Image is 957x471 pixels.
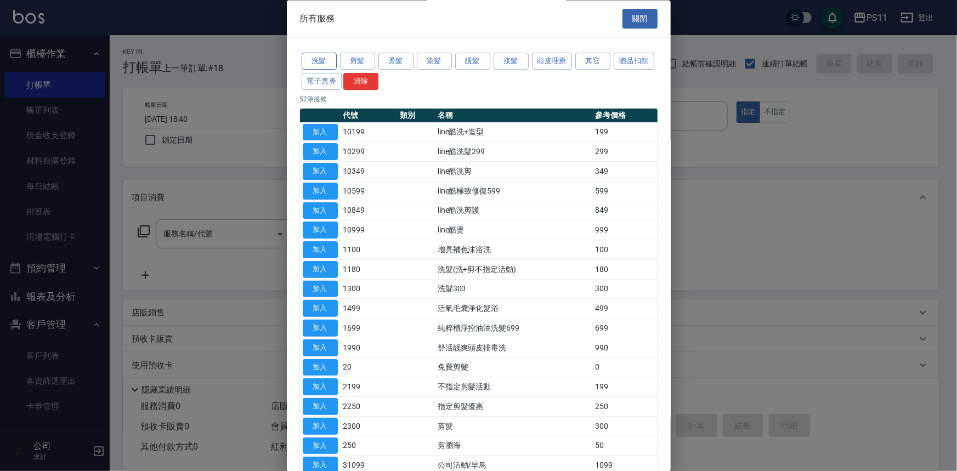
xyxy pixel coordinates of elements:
[592,162,658,181] td: 349
[303,261,338,278] button: 加入
[592,201,658,221] td: 849
[592,123,658,143] td: 199
[303,379,338,396] button: 加入
[435,142,592,162] td: line酷洗髮299
[303,359,338,376] button: 加入
[435,109,592,123] th: 名稱
[435,260,592,280] td: 洗髮(洗+剪不指定活動)
[592,181,658,201] td: 599
[303,399,338,416] button: 加入
[435,280,592,299] td: 洗髮300
[341,162,398,181] td: 10349
[435,417,592,436] td: 剪髮
[378,53,414,70] button: 燙髮
[435,397,592,417] td: 指定剪髮優惠
[341,201,398,221] td: 10849
[435,123,592,143] td: line酷洗+造型
[302,73,342,90] button: 電子票券
[592,417,658,436] td: 300
[341,377,398,397] td: 2199
[532,53,573,70] button: 頭皮理療
[435,201,592,221] td: line酷洗剪護
[435,377,592,397] td: 不指定剪髮活動
[303,242,338,259] button: 加入
[435,162,592,181] td: line酷洗剪
[435,220,592,240] td: line酷燙
[341,280,398,299] td: 1300
[592,220,658,240] td: 999
[303,320,338,337] button: 加入
[302,53,337,70] button: 洗髮
[592,319,658,338] td: 699
[592,109,658,123] th: 參考價格
[592,358,658,378] td: 0
[303,281,338,298] button: 加入
[435,181,592,201] td: line酷極致修復599
[303,163,338,180] button: 加入
[303,418,338,435] button: 加入
[341,299,398,319] td: 1499
[455,53,490,70] button: 護髮
[341,240,398,260] td: 1100
[303,124,338,141] button: 加入
[592,260,658,280] td: 180
[435,436,592,456] td: 剪瀏海
[341,358,398,378] td: 20
[303,222,338,239] button: 加入
[300,13,335,24] span: 所有服務
[592,436,658,456] td: 50
[435,338,592,358] td: 舒活靓爽頭皮排毒洗
[341,181,398,201] td: 10599
[341,142,398,162] td: 10299
[435,240,592,260] td: 增亮補色沫浴洗
[303,202,338,219] button: 加入
[303,300,338,317] button: 加入
[592,299,658,319] td: 499
[435,358,592,378] td: 免費剪髮
[622,9,658,29] button: 關閉
[341,397,398,417] td: 2250
[435,299,592,319] td: 活氧毛囊淨化髮浴
[592,240,658,260] td: 100
[303,183,338,200] button: 加入
[614,53,654,70] button: 贈品扣款
[592,142,658,162] td: 299
[575,53,610,70] button: 其它
[300,94,658,104] p: 52 筆服務
[341,109,398,123] th: 代號
[303,438,338,455] button: 加入
[592,280,658,299] td: 300
[340,53,375,70] button: 剪髮
[417,53,452,70] button: 染髮
[343,73,378,90] button: 清除
[494,53,529,70] button: 接髮
[592,377,658,397] td: 199
[397,109,434,123] th: 類別
[341,417,398,436] td: 2300
[341,319,398,338] td: 1699
[592,397,658,417] td: 250
[341,260,398,280] td: 1180
[341,123,398,143] td: 10199
[435,319,592,338] td: 純粹植淨控油油洗髮699
[341,436,398,456] td: 250
[303,144,338,161] button: 加入
[341,220,398,240] td: 10999
[303,339,338,356] button: 加入
[592,338,658,358] td: 990
[341,338,398,358] td: 1990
